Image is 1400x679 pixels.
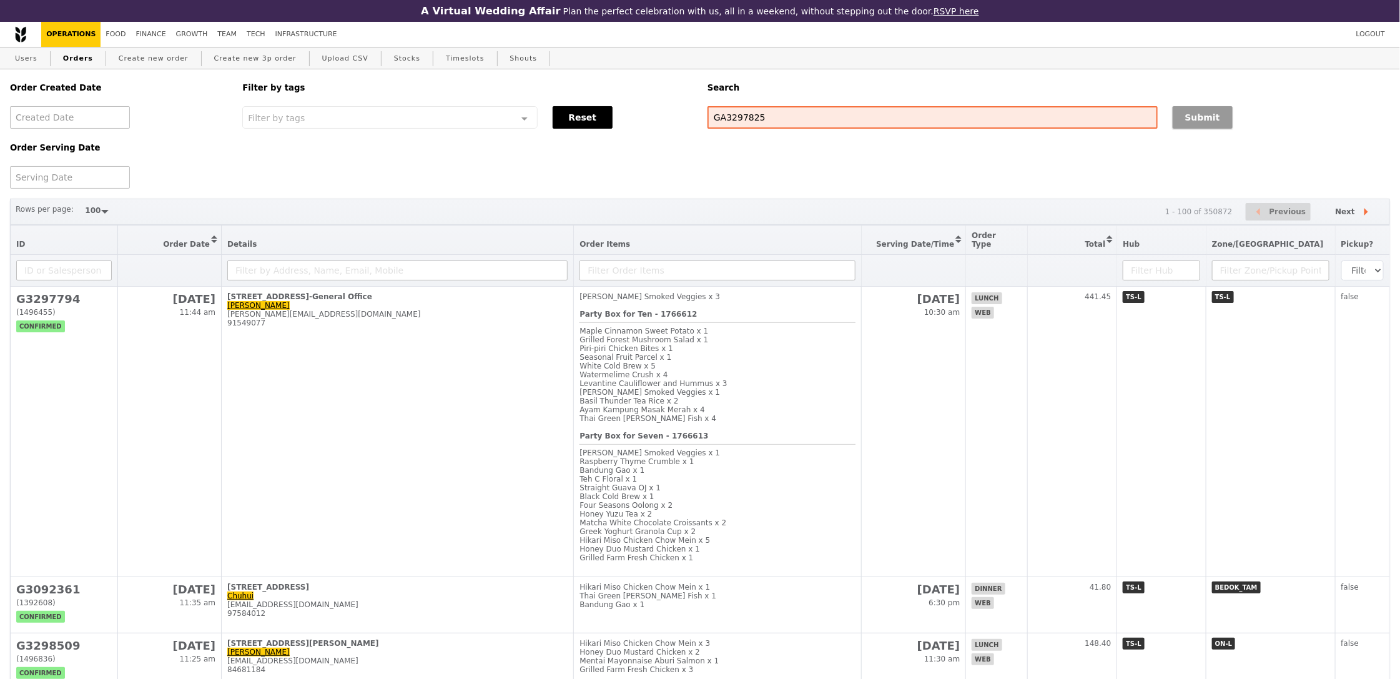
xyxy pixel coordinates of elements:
span: Straight Guava OJ x 1 [579,483,661,492]
div: Grilled Farm Fresh Chicken x 3 [579,665,855,674]
span: false [1341,583,1359,592]
span: Maple Cinnamon Sweet Potato x 1 [579,327,708,335]
span: Order Type [972,231,996,249]
h2: G3298509 [16,639,112,652]
a: Operations [41,22,101,47]
input: Created Date [10,106,130,129]
input: Filter Zone/Pickup Point [1212,260,1329,280]
a: Create new 3p order [209,47,302,70]
input: ID or Salesperson name [16,260,112,280]
div: (1496836) [16,655,112,663]
a: Tech [242,22,270,47]
span: TS-L [1123,638,1145,650]
span: Piri‑piri Chicken Bites x 1 [579,344,673,353]
h5: Order Serving Date [10,143,227,152]
div: [EMAIL_ADDRESS][DOMAIN_NAME] [227,657,568,665]
div: [PERSON_NAME][EMAIL_ADDRESS][DOMAIN_NAME] [227,310,568,319]
h2: G3092361 [16,583,112,596]
a: Growth [171,22,213,47]
div: [EMAIL_ADDRESS][DOMAIN_NAME] [227,600,568,609]
a: Food [101,22,131,47]
span: 148.40 [1085,639,1111,648]
span: 11:35 am [180,598,215,607]
label: Rows per page: [16,203,74,216]
span: Grilled Forest Mushroom Salad x 1 [579,335,708,344]
a: Stocks [389,47,425,70]
span: false [1341,639,1359,648]
span: Levantine Cauliflower and Hummus x 3 [579,379,727,388]
div: Mentai Mayonnaise Aburi Salmon x 1 [579,657,855,665]
input: Filter by Address, Name, Email, Mobile [227,260,568,280]
div: 91549077 [227,319,568,327]
h2: [DATE] [867,639,960,652]
div: Hikari Miso Chicken Chow Mein x 3 [579,639,855,648]
span: confirmed [16,667,65,679]
div: [STREET_ADDRESS] [227,583,568,592]
span: confirmed [16,320,65,332]
span: White Cold Brew x 5 [579,362,656,370]
span: Grilled Farm Fresh Chicken x 1 [579,553,693,562]
h2: [DATE] [124,583,215,596]
button: Submit [1173,106,1233,129]
div: [STREET_ADDRESS][PERSON_NAME] [227,639,568,648]
span: Honey Duo Mustard Chicken x 1 [579,545,700,553]
a: Orders [58,47,98,70]
span: false [1341,292,1359,301]
span: BEDOK_TAM [1212,582,1261,593]
button: Next [1324,203,1384,221]
div: Plan the perfect celebration with us, all in a weekend, without stepping out the door. [340,5,1060,17]
button: Previous [1246,203,1311,221]
a: Create new order [114,47,194,70]
h2: G3297794 [16,292,112,305]
span: Bandung Gao x 1 [579,466,644,475]
img: Grain logo [15,26,26,42]
h5: Filter by tags [242,83,693,92]
div: 97584012 [227,609,568,618]
span: 41.80 [1090,583,1111,592]
span: 11:44 am [180,308,215,317]
span: Ayam Kampung Masak Merah x 4 [579,405,704,414]
input: Filter Hub [1123,260,1200,280]
h2: [DATE] [124,292,215,305]
a: Users [10,47,42,70]
a: Timeslots [441,47,489,70]
span: TS-L [1212,291,1234,303]
b: Party Box for Seven - 1766613 [579,432,708,440]
span: ID [16,240,25,249]
span: 441.45 [1085,292,1111,301]
span: ON-L [1212,638,1235,650]
span: Next [1335,204,1355,219]
h2: [DATE] [124,639,215,652]
div: Honey Duo Mustard Chicken x 2 [579,648,855,657]
div: Hikari Miso Chicken Chow Mein x 1 [579,583,855,592]
input: Filter Order Items [579,260,855,280]
span: Teh C Floral x 1 [579,475,637,483]
span: Hub [1123,240,1140,249]
span: web [972,597,993,609]
a: Logout [1351,22,1390,47]
input: Serving Date [10,166,130,189]
a: Infrastructure [270,22,342,47]
a: Finance [131,22,171,47]
div: (1496455) [16,308,112,317]
span: Pickup? [1341,240,1374,249]
h3: A Virtual Wedding Affair [421,5,560,17]
span: Basil Thunder Tea Rice x 2 [579,397,678,405]
b: Party Box for Ten - 1766612 [579,310,697,319]
span: Four Seasons Oolong x 2 [579,501,673,510]
a: Chuhui [227,592,254,600]
div: Thai Green [PERSON_NAME] Fish x 1 [579,592,855,600]
button: Reset [553,106,613,129]
a: [PERSON_NAME] [227,301,290,310]
span: web [972,307,993,319]
a: Team [212,22,242,47]
span: Raspberry Thyme Crumble x 1 [579,457,694,466]
span: [PERSON_NAME] Smoked Veggies x 1 [579,449,720,457]
div: (1392608) [16,598,112,607]
h2: [DATE] [867,292,960,305]
span: web [972,653,993,665]
a: Upload CSV [317,47,373,70]
span: 11:30 am [924,655,960,663]
span: lunch [972,639,1002,651]
a: RSVP here [934,6,979,16]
